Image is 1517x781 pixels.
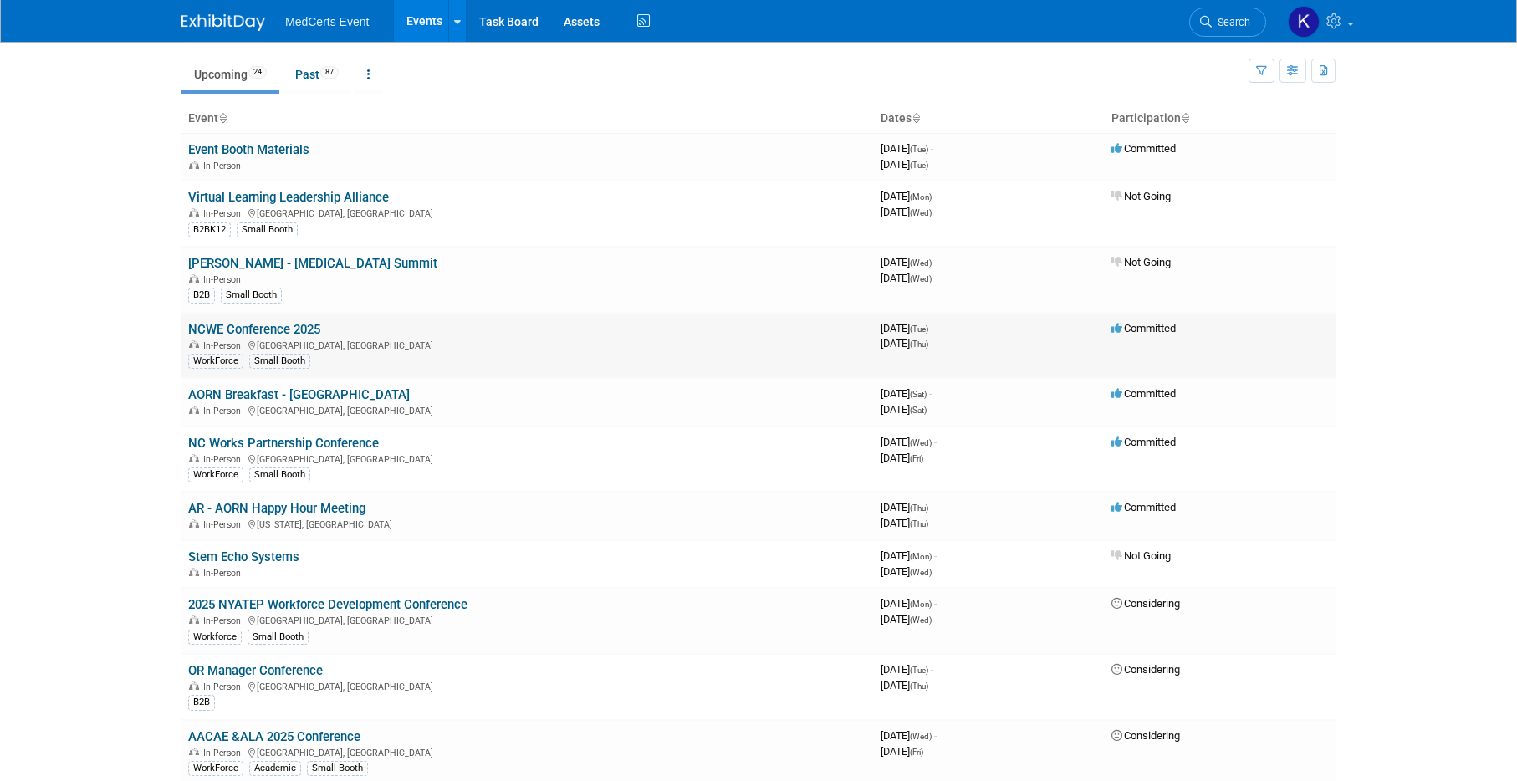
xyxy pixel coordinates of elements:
th: Dates [874,105,1105,133]
div: WorkForce [188,354,243,369]
a: Sort by Event Name [218,111,227,125]
a: NCWE Conference 2025 [188,322,320,337]
div: [GEOGRAPHIC_DATA], [GEOGRAPHIC_DATA] [188,338,867,351]
img: In-Person Event [189,568,199,576]
div: Small Booth [307,761,368,776]
span: (Wed) [910,732,932,741]
div: [GEOGRAPHIC_DATA], [GEOGRAPHIC_DATA] [188,403,867,416]
div: [GEOGRAPHIC_DATA], [GEOGRAPHIC_DATA] [188,613,867,626]
span: In-Person [203,406,246,416]
span: - [934,436,937,448]
span: [DATE] [881,206,932,218]
span: (Tue) [910,666,928,675]
span: Committed [1111,501,1176,513]
a: Sort by Participation Type [1181,111,1189,125]
span: In-Person [203,681,246,692]
div: [GEOGRAPHIC_DATA], [GEOGRAPHIC_DATA] [188,679,867,692]
div: B2B [188,695,215,710]
div: [GEOGRAPHIC_DATA], [GEOGRAPHIC_DATA] [188,206,867,219]
span: (Sat) [910,406,927,415]
span: Committed [1111,436,1176,448]
span: [DATE] [881,322,933,334]
div: Workforce [188,630,242,645]
span: In-Person [203,274,246,285]
img: In-Person Event [189,748,199,756]
div: Small Booth [248,630,309,645]
a: AORN Breakfast - [GEOGRAPHIC_DATA] [188,387,410,402]
span: [DATE] [881,745,923,758]
img: In-Person Event [189,161,199,169]
span: In-Person [203,519,246,530]
span: (Thu) [910,503,928,513]
span: (Tue) [910,161,928,170]
span: In-Person [203,340,246,351]
a: NC Works Partnership Conference [188,436,379,451]
span: In-Person [203,208,246,219]
span: Search [1212,16,1250,28]
span: Committed [1111,387,1176,400]
span: [DATE] [881,597,937,610]
img: ExhibitDay [181,14,265,31]
span: [DATE] [881,679,928,692]
span: (Thu) [910,519,928,528]
img: In-Person Event [189,454,199,462]
span: [DATE] [881,517,928,529]
div: Small Booth [237,222,298,237]
span: (Tue) [910,324,928,334]
span: Committed [1111,322,1176,334]
div: Small Booth [249,354,310,369]
span: Considering [1111,729,1180,742]
span: [DATE] [881,436,937,448]
span: 24 [248,66,267,79]
span: Committed [1111,142,1176,155]
div: Small Booth [249,467,310,482]
span: (Thu) [910,681,928,691]
div: Small Booth [221,288,282,303]
span: - [931,142,933,155]
span: [DATE] [881,190,937,202]
img: In-Person Event [189,519,199,528]
div: B2B [188,288,215,303]
span: (Wed) [910,274,932,283]
span: Considering [1111,663,1180,676]
th: Event [181,105,874,133]
div: B2BK12 [188,222,231,237]
span: In-Person [203,454,246,465]
span: Considering [1111,597,1180,610]
a: Upcoming24 [181,59,279,90]
div: [GEOGRAPHIC_DATA], [GEOGRAPHIC_DATA] [188,745,867,758]
span: - [934,729,937,742]
span: Not Going [1111,190,1171,202]
span: (Fri) [910,748,923,757]
span: (Wed) [910,208,932,217]
a: 2025 NYATEP Workforce Development Conference [188,597,467,612]
img: In-Person Event [189,615,199,624]
a: Sort by Start Date [912,111,920,125]
span: [DATE] [881,272,932,284]
span: In-Person [203,568,246,579]
span: - [934,549,937,562]
img: In-Person Event [189,340,199,349]
span: - [934,256,937,268]
div: [US_STATE], [GEOGRAPHIC_DATA] [188,517,867,530]
div: [GEOGRAPHIC_DATA], [GEOGRAPHIC_DATA] [188,452,867,465]
span: - [934,190,937,202]
a: [PERSON_NAME] - [MEDICAL_DATA] Summit [188,256,437,271]
span: - [931,501,933,513]
div: WorkForce [188,761,243,776]
span: [DATE] [881,452,923,464]
span: In-Person [203,161,246,171]
span: (Wed) [910,615,932,625]
a: Stem Echo Systems [188,549,299,564]
span: (Mon) [910,600,932,609]
a: AACAE &ALA 2025 Conference [188,729,360,744]
span: [DATE] [881,403,927,416]
span: In-Person [203,615,246,626]
span: [DATE] [881,158,928,171]
span: (Wed) [910,568,932,577]
span: - [934,597,937,610]
span: (Sat) [910,390,927,399]
a: Search [1189,8,1266,37]
span: [DATE] [881,565,932,578]
img: Kayla Haack [1288,6,1320,38]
